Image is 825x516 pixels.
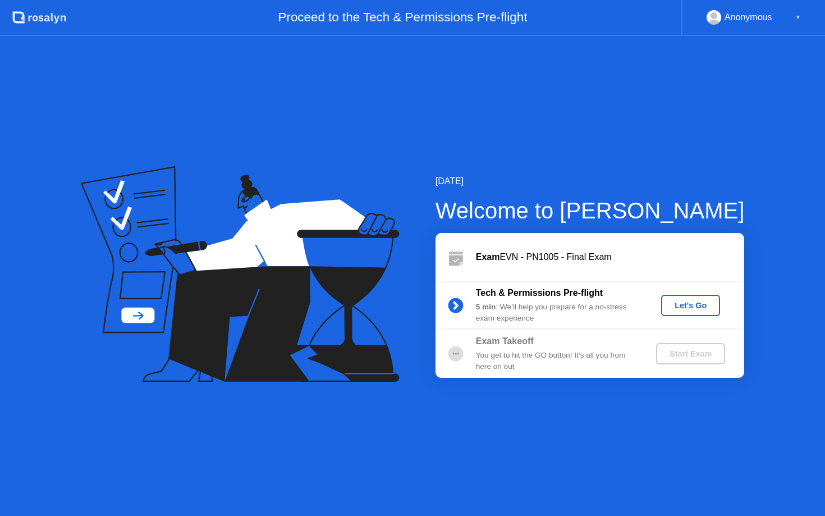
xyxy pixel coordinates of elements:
[436,194,745,227] div: Welcome to [PERSON_NAME]
[656,343,725,364] button: Start Exam
[666,301,716,310] div: Let's Go
[725,10,772,25] div: Anonymous
[476,336,534,346] b: Exam Takeoff
[476,350,638,373] div: You get to hit the GO button! It’s all you from here on out
[661,295,720,316] button: Let's Go
[795,10,801,25] div: ▼
[436,175,745,188] div: [DATE]
[476,252,500,262] b: Exam
[476,288,603,298] b: Tech & Permissions Pre-flight
[476,303,496,311] b: 5 min
[661,349,721,358] div: Start Exam
[476,250,744,264] div: EVN - PN1005 - Final Exam
[476,302,638,325] div: : We’ll help you prepare for a no-stress exam experience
